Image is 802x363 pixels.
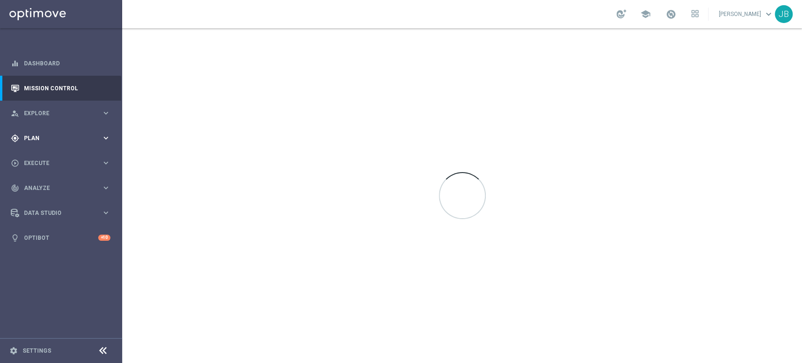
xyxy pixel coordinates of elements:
button: Mission Control [10,85,111,92]
div: JB [775,5,793,23]
div: Mission Control [11,76,110,101]
div: Plan [11,134,101,142]
div: Data Studio [11,209,101,217]
button: lightbulb Optibot +10 [10,234,111,242]
a: Dashboard [24,51,110,76]
i: gps_fixed [11,134,19,142]
a: [PERSON_NAME]keyboard_arrow_down [718,7,775,21]
button: Data Studio keyboard_arrow_right [10,209,111,217]
span: keyboard_arrow_down [763,9,774,19]
i: keyboard_arrow_right [101,134,110,142]
button: equalizer Dashboard [10,60,111,67]
button: track_changes Analyze keyboard_arrow_right [10,184,111,192]
div: +10 [98,235,110,241]
span: school [640,9,651,19]
i: settings [9,347,18,355]
a: Settings [23,348,51,354]
button: person_search Explore keyboard_arrow_right [10,110,111,117]
div: Analyze [11,184,101,192]
span: Plan [24,135,101,141]
i: keyboard_arrow_right [101,183,110,192]
div: Execute [11,159,101,167]
i: play_circle_outline [11,159,19,167]
i: keyboard_arrow_right [101,208,110,217]
div: Dashboard [11,51,110,76]
i: lightbulb [11,234,19,242]
i: equalizer [11,59,19,68]
a: Mission Control [24,76,110,101]
span: Execute [24,160,101,166]
span: Analyze [24,185,101,191]
i: keyboard_arrow_right [101,158,110,167]
span: Explore [24,110,101,116]
a: Optibot [24,225,98,250]
button: gps_fixed Plan keyboard_arrow_right [10,134,111,142]
span: Data Studio [24,210,101,216]
button: play_circle_outline Execute keyboard_arrow_right [10,159,111,167]
div: Explore [11,109,101,118]
i: track_changes [11,184,19,192]
i: keyboard_arrow_right [101,109,110,118]
i: person_search [11,109,19,118]
div: Optibot [11,225,110,250]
